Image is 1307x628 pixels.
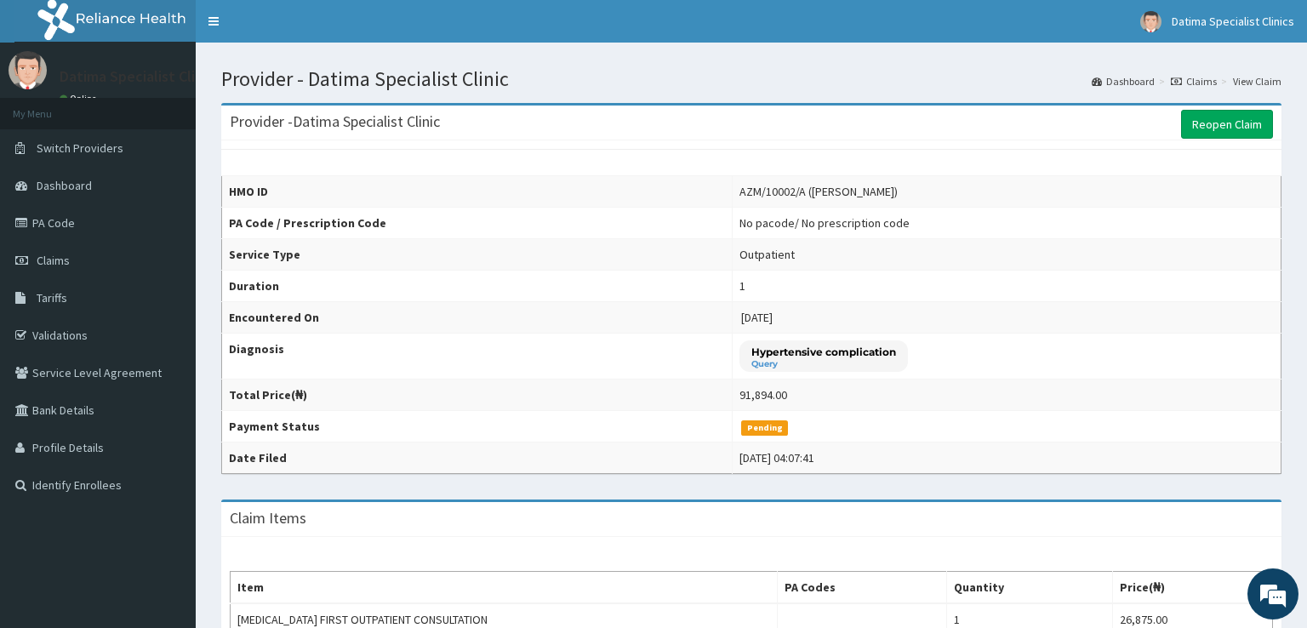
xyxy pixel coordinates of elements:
[741,420,788,436] span: Pending
[739,183,898,200] div: AZM/10002/A ([PERSON_NAME])
[946,572,1113,604] th: Quantity
[221,68,1281,90] h1: Provider - Datima Specialist Clinic
[739,449,814,466] div: [DATE] 04:07:41
[751,345,896,359] p: Hypertensive complication
[230,114,440,129] h3: Provider - Datima Specialist Clinic
[222,334,733,380] th: Diagnosis
[222,442,733,474] th: Date Filed
[37,253,70,268] span: Claims
[37,178,92,193] span: Dashboard
[1113,572,1273,604] th: Price(₦)
[231,572,778,604] th: Item
[222,239,733,271] th: Service Type
[60,93,100,105] a: Online
[739,277,745,294] div: 1
[739,386,787,403] div: 91,894.00
[1172,14,1294,29] span: Datima Specialist Clinics
[222,208,733,239] th: PA Code / Prescription Code
[751,360,896,368] small: Query
[222,271,733,302] th: Duration
[60,69,221,84] p: Datima Specialist Clinics
[1140,11,1161,32] img: User Image
[222,411,733,442] th: Payment Status
[1181,110,1273,139] a: Reopen Claim
[1092,74,1155,88] a: Dashboard
[1233,74,1281,88] a: View Claim
[222,380,733,411] th: Total Price(₦)
[222,176,733,208] th: HMO ID
[37,140,123,156] span: Switch Providers
[230,511,306,526] h3: Claim Items
[37,290,67,305] span: Tariffs
[9,51,47,89] img: User Image
[778,572,946,604] th: PA Codes
[222,302,733,334] th: Encountered On
[739,246,795,263] div: Outpatient
[1171,74,1217,88] a: Claims
[741,310,773,325] span: [DATE]
[739,214,910,231] div: No pacode / No prescription code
